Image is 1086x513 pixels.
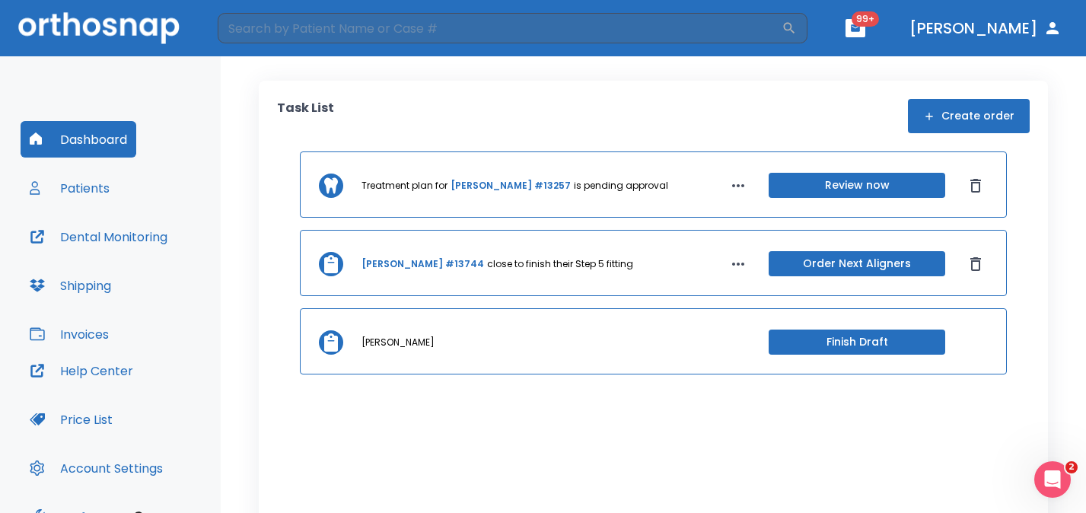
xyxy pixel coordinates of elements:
[963,252,988,276] button: Dismiss
[852,11,879,27] span: 99+
[451,179,571,193] a: [PERSON_NAME] #13257
[1034,461,1071,498] iframe: Intercom live chat
[361,257,484,271] a: [PERSON_NAME] #13744
[21,267,120,304] button: Shipping
[21,450,172,486] button: Account Settings
[908,99,1030,133] button: Create order
[18,12,180,43] img: Orthosnap
[21,218,177,255] button: Dental Monitoring
[218,13,782,43] input: Search by Patient Name or Case #
[21,121,136,158] button: Dashboard
[21,316,118,352] button: Invoices
[21,170,119,206] button: Patients
[361,179,447,193] p: Treatment plan for
[21,352,142,389] button: Help Center
[21,401,122,438] button: Price List
[769,173,945,198] button: Review now
[361,336,435,349] p: [PERSON_NAME]
[277,99,334,133] p: Task List
[769,251,945,276] button: Order Next Aligners
[963,174,988,198] button: Dismiss
[574,179,668,193] p: is pending approval
[769,330,945,355] button: Finish Draft
[1065,461,1078,473] span: 2
[903,14,1068,42] button: [PERSON_NAME]
[487,257,633,271] p: close to finish their Step 5 fitting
